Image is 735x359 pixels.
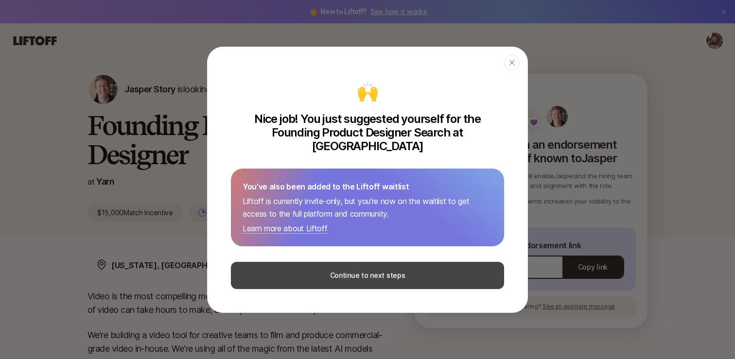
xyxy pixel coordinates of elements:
p: You’ve also been added to the Liftoff waitlist [243,180,492,193]
p: Nice job! You just suggested yourself for the Founding Product Designer Search at [GEOGRAPHIC_DATA] [231,112,504,153]
button: Continue to next steps [231,262,504,289]
a: Learn more about Liftoff [243,223,327,234]
div: 🙌 [357,78,379,104]
p: Liftoff is currently invite-only, but you're now on the waitlist to get access to the full platfo... [243,195,492,220]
